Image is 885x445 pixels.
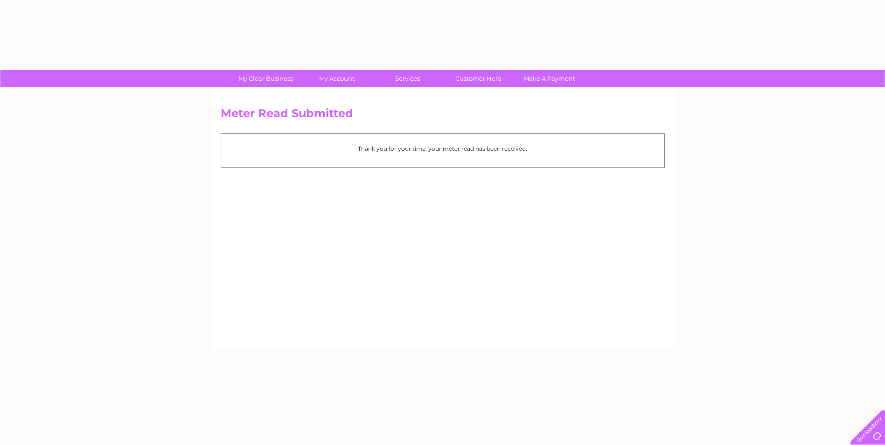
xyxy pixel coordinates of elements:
[226,144,660,153] p: Thank you for your time, your meter read has been received.
[298,70,375,87] a: My Account
[440,70,517,87] a: Customer Help
[227,70,304,87] a: My Clear Business
[221,107,665,125] h2: Meter Read Submitted
[369,70,446,87] a: Services
[511,70,588,87] a: Make A Payment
